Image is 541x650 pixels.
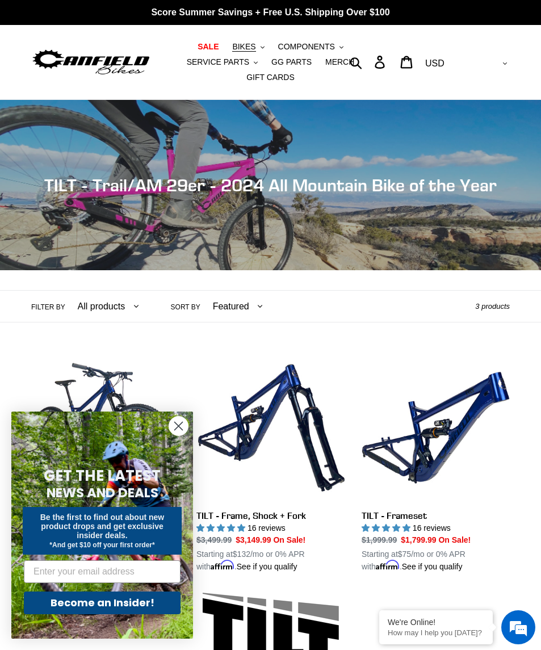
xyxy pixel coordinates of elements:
[272,39,349,54] button: COMPONENTS
[181,54,263,70] button: SERVICE PARTS
[271,57,312,67] span: GG PARTS
[198,42,219,52] span: SALE
[232,42,255,52] span: BIKES
[192,39,224,54] a: SALE
[24,560,181,583] input: Enter your email address
[187,57,249,67] span: SERVICE PARTS
[388,618,484,627] div: We're Online!
[31,302,65,312] label: Filter by
[31,47,151,77] img: Canfield Bikes
[388,628,484,637] p: How may I help you today?
[266,54,317,70] a: GG PARTS
[169,416,188,436] button: Close dialog
[47,484,158,502] span: NEWS AND DEALS
[24,592,181,614] button: Become an Insider!
[325,57,354,67] span: MERCH
[241,70,300,85] a: GIFT CARDS
[44,466,161,486] span: GET THE LATEST
[246,73,295,82] span: GIFT CARDS
[475,302,510,311] span: 3 products
[278,42,335,52] span: COMPONENTS
[227,39,270,54] button: BIKES
[49,541,154,549] span: *And get $10 off your first order*
[44,175,497,195] span: TILT - Trail/AM 29er - 2024 All Mountain Bike of the Year
[320,54,360,70] a: MERCH
[40,513,165,540] span: Be the first to find out about new product drops and get exclusive insider deals.
[171,302,200,312] label: Sort by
